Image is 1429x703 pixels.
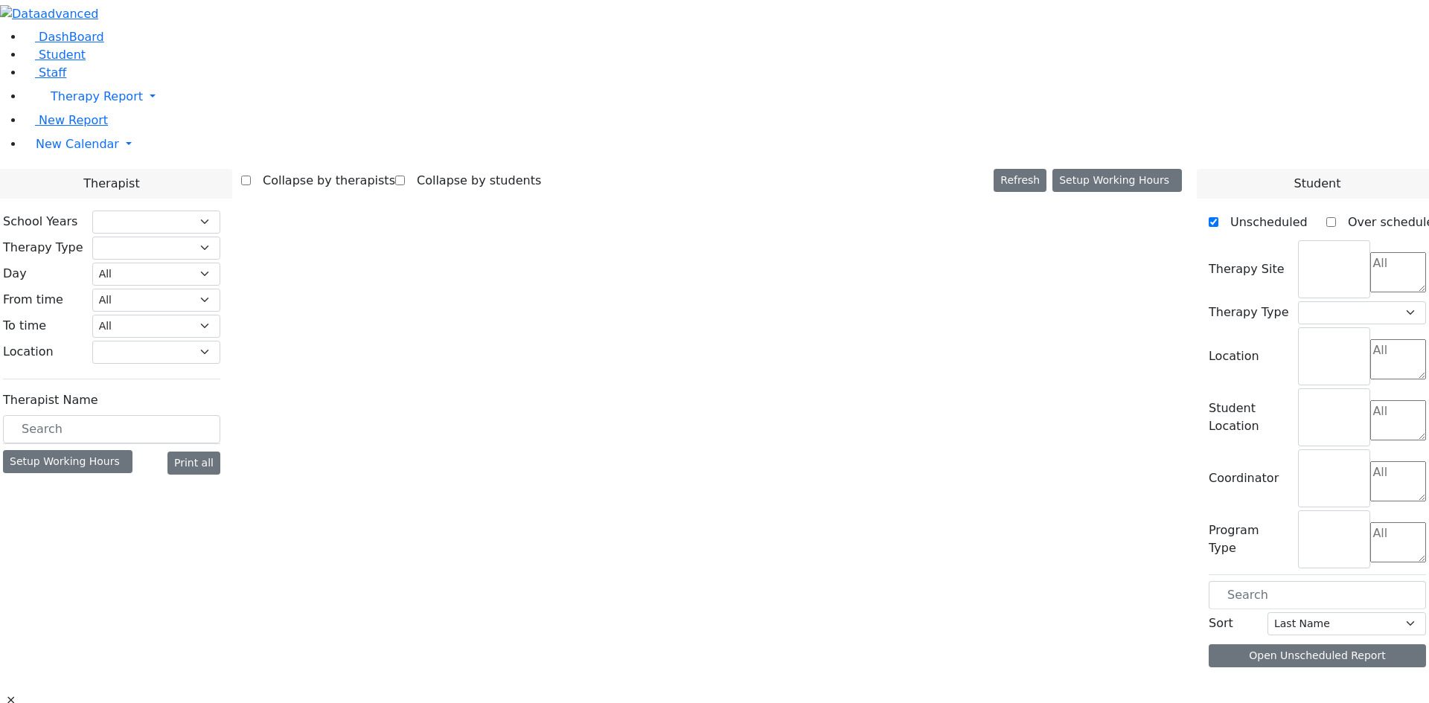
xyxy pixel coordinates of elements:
[1209,260,1285,278] label: Therapy Site
[24,30,104,44] a: DashBoard
[39,30,104,44] span: DashBoard
[1209,304,1289,321] label: Therapy Type
[1370,522,1426,562] textarea: Search
[1209,347,1259,365] label: Location
[3,391,98,409] label: Therapist Name
[994,169,1046,192] button: Refresh
[3,213,77,231] label: School Years
[3,265,27,283] label: Day
[1209,469,1279,487] label: Coordinator
[83,175,139,193] span: Therapist
[24,113,108,127] a: New Report
[3,291,63,309] label: From time
[24,65,66,80] a: Staff
[3,415,220,443] input: Search
[251,169,395,193] label: Collapse by therapists
[39,48,86,62] span: Student
[24,48,86,62] a: Student
[1370,461,1426,501] textarea: Search
[51,89,143,103] span: Therapy Report
[1209,399,1289,435] label: Student Location
[1209,614,1233,632] label: Sort
[1209,644,1426,667] button: Open Unscheduled Report
[1218,211,1308,234] label: Unscheduled
[167,452,220,475] button: Print all
[39,65,66,80] span: Staff
[1052,169,1182,192] button: Setup Working Hours
[1209,581,1426,609] input: Search
[1370,252,1426,292] textarea: Search
[3,450,132,473] div: Setup Working Hours
[1294,175,1340,193] span: Student
[39,113,108,127] span: New Report
[3,343,54,361] label: Location
[1209,521,1289,557] label: Program Type
[3,317,46,335] label: To time
[1370,400,1426,440] textarea: Search
[1370,339,1426,379] textarea: Search
[24,82,1429,112] a: Therapy Report
[24,129,1429,159] a: New Calendar
[36,137,119,151] span: New Calendar
[405,169,541,193] label: Collapse by students
[3,239,83,257] label: Therapy Type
